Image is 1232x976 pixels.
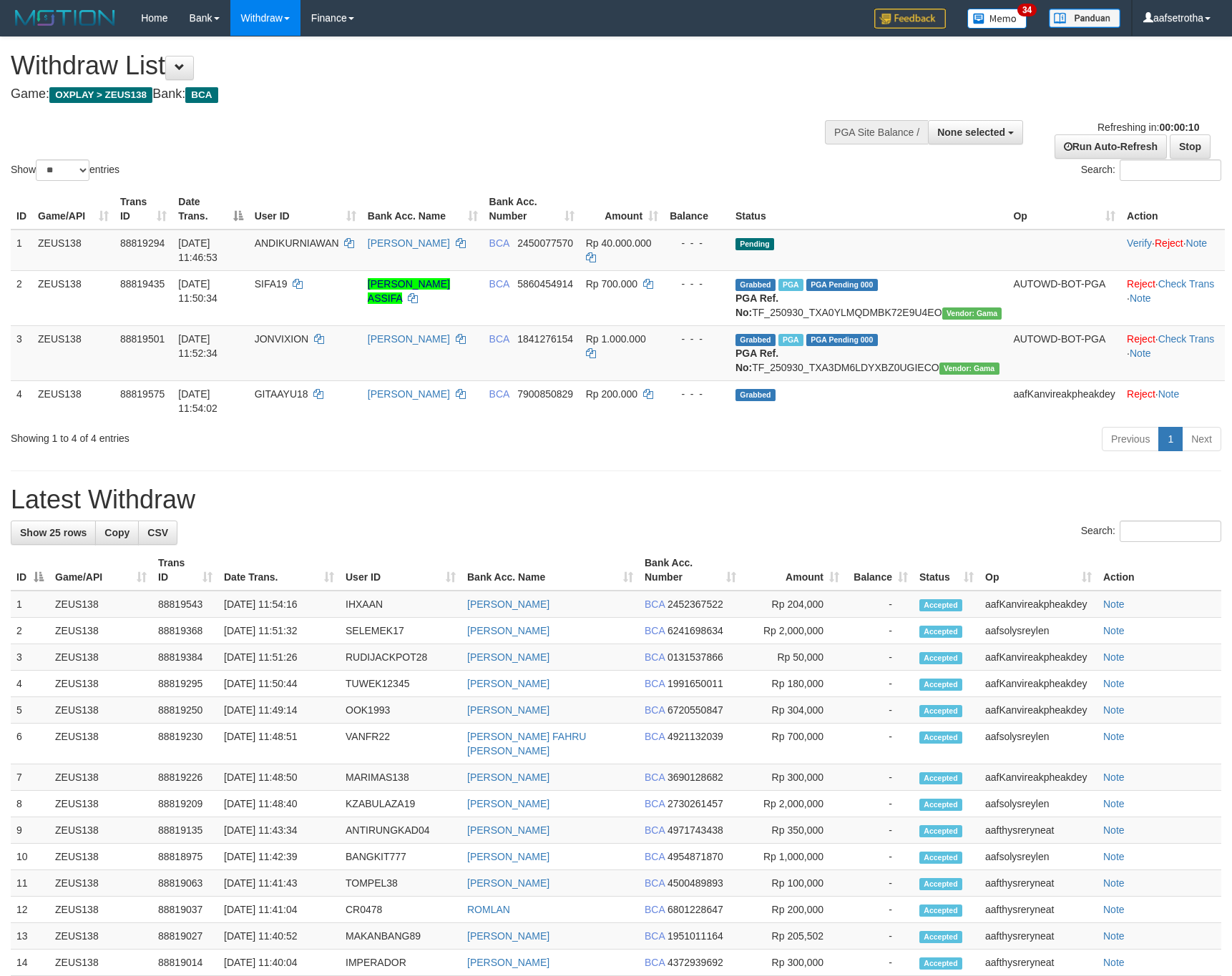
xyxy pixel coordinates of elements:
label: Search: [1081,159,1221,181]
td: ZEUS138 [49,817,152,844]
td: Rp 304,000 [742,697,845,724]
a: Check Trans [1158,278,1215,290]
a: [PERSON_NAME] FAHRU [PERSON_NAME] [467,731,586,756]
span: 88819575 [120,388,165,400]
span: Accepted [919,772,962,784]
span: [DATE] 11:52:34 [178,333,217,359]
label: Search: [1081,521,1221,542]
th: Balance [664,189,730,230]
h1: Withdraw List [11,51,807,80]
a: [PERSON_NAME] [467,704,549,716]
th: Bank Acc. Number: activate to sort column ascending [639,550,742,591]
td: 88819063 [152,870,218,897]
span: Accepted [919,825,962,837]
a: [PERSON_NAME] [467,877,549,889]
th: ID: activate to sort column descending [11,550,49,591]
td: 88819295 [152,671,218,697]
span: 88819501 [120,333,165,345]
div: - - - [670,277,724,291]
th: Action [1097,550,1221,591]
a: [PERSON_NAME] [467,598,549,610]
span: Accepted [919,878,962,890]
td: - [845,923,914,950]
th: User ID: activate to sort column ascending [340,550,461,591]
span: BCA [645,772,665,783]
td: 3 [11,644,49,671]
span: Rp 1.000.000 [586,333,646,345]
a: [PERSON_NAME] [467,798,549,809]
td: AUTOWD-BOT-PGA [1007,325,1121,380]
td: - [845,671,914,697]
th: Amount: activate to sort column ascending [580,189,664,230]
a: Note [1103,678,1125,689]
td: aafthysreryneat [979,923,1097,950]
a: [PERSON_NAME] [467,625,549,636]
td: - [845,697,914,724]
td: ZEUS138 [32,270,114,325]
td: RUDIJACKPOT28 [340,644,461,671]
td: ZEUS138 [49,644,152,671]
td: 5 [11,697,49,724]
td: - [845,724,914,764]
td: - [845,817,914,844]
img: Button%20Memo.svg [967,9,1027,29]
th: Bank Acc. Number: activate to sort column ascending [484,189,580,230]
th: Status [730,189,1007,230]
span: BCA [185,87,217,103]
span: BCA [645,851,665,862]
td: Rp 180,000 [742,671,845,697]
input: Search: [1120,159,1221,181]
td: ZEUS138 [49,591,152,618]
td: aafKanvireakpheakdey [979,764,1097,791]
td: 1 [11,230,32,271]
a: [PERSON_NAME] [467,772,549,783]
span: BCA [645,678,665,689]
a: Copy [95,521,139,545]
td: [DATE] 11:50:44 [218,671,340,697]
span: Refreshing in: [1097,122,1199,133]
span: Grabbed [735,334,776,346]
td: Rp 300,000 [742,764,845,791]
td: [DATE] 11:51:26 [218,644,340,671]
b: PGA Ref. No: [735,292,778,318]
td: 2 [11,618,49,644]
a: Previous [1102,427,1159,451]
td: ZEUS138 [49,791,152,817]
a: Note [1103,731,1125,742]
span: Copy 1991650011 to clipboard [668,678,723,689]
strong: 00:00:10 [1159,122,1199,133]
td: Rp 2,000,000 [742,791,845,817]
td: ZEUS138 [32,230,114,271]
span: OXPLAY > ZEUS138 [49,87,152,103]
a: Check Trans [1158,333,1215,345]
input: Search: [1120,521,1221,542]
td: Rp 1,000,000 [742,844,845,870]
td: aafKanvireakpheakdey [1007,380,1121,421]
td: 88819250 [152,697,218,724]
th: Status: activate to sort column ascending [914,550,979,591]
td: [DATE] 11:40:52 [218,923,340,950]
td: Rp 205,502 [742,923,845,950]
td: aafsolysreylen [979,791,1097,817]
th: Bank Acc. Name: activate to sort column ascending [461,550,639,591]
th: Game/API: activate to sort column ascending [32,189,114,230]
td: aafKanvireakpheakdey [979,591,1097,618]
td: 88818975 [152,844,218,870]
span: SIFA19 [255,278,288,290]
td: IHXAAN [340,591,461,618]
span: Copy 4954871870 to clipboard [668,851,723,862]
td: 88819209 [152,791,218,817]
td: [DATE] 11:42:39 [218,844,340,870]
span: 88819435 [120,278,165,290]
span: Accepted [919,799,962,811]
span: BCA [645,704,665,716]
td: ZEUS138 [49,897,152,923]
td: ZEUS138 [49,923,152,950]
a: Note [1158,388,1180,400]
td: · · [1121,325,1225,380]
a: Note [1103,851,1125,862]
span: Marked by aafsolysreylen [778,279,803,291]
td: [DATE] 11:43:34 [218,817,340,844]
span: Rp 40.000.000 [586,237,652,249]
span: Copy 2452367522 to clipboard [668,598,723,610]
